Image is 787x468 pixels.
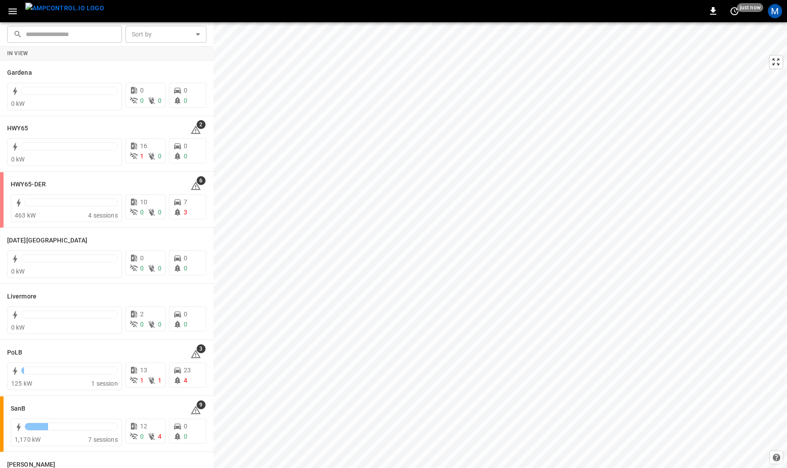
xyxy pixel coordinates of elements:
span: 0 [140,265,144,272]
span: 463 kW [15,212,36,219]
span: 2 [140,311,144,318]
span: 0 [158,321,161,328]
img: ampcontrol.io logo [25,3,104,14]
span: 0 [184,265,187,272]
strong: In View [7,50,28,56]
span: 4 [184,377,187,384]
span: 10 [140,198,147,206]
span: 4 [158,433,161,440]
span: 0 [158,209,161,216]
h6: Livermore [7,292,36,302]
span: 1 session [91,380,117,387]
span: 0 [184,87,187,94]
h6: PoLB [7,348,22,358]
span: 3 [197,344,206,353]
span: 125 kW [11,380,32,387]
span: 0 [158,265,161,272]
span: 0 kW [11,156,25,163]
span: 7 sessions [88,436,118,443]
span: 0 [184,311,187,318]
span: 0 kW [11,324,25,331]
span: 0 [140,87,144,94]
h6: HWY65 [7,124,28,133]
span: 4 sessions [88,212,118,219]
span: 6 [197,176,206,185]
span: 0 [140,209,144,216]
span: 1 [140,377,144,384]
span: 0 [140,254,144,262]
span: 9 [197,400,206,409]
h6: Karma Center [7,236,87,246]
span: 13 [140,367,147,374]
span: 0 [184,423,187,430]
span: 0 [158,97,161,104]
span: 3 [184,209,187,216]
button: set refresh interval [727,4,742,18]
canvas: Map [214,22,787,468]
span: 7 [184,198,187,206]
span: 0 [140,433,144,440]
span: 0 [184,142,187,149]
span: 0 [158,153,161,160]
span: 0 [184,97,187,104]
h6: HWY65-DER [11,180,46,190]
div: profile-icon [768,4,782,18]
span: 0 [184,321,187,328]
span: 16 [140,142,147,149]
h6: Gardena [7,68,32,78]
span: 1,170 kW [15,436,40,443]
span: 1 [158,377,161,384]
span: 0 [184,433,187,440]
span: 2 [197,120,206,129]
span: 0 [140,97,144,104]
span: 23 [184,367,191,374]
span: 0 kW [11,268,25,275]
span: 12 [140,423,147,430]
span: 0 [184,153,187,160]
h6: SanB [11,404,25,414]
span: just now [737,3,763,12]
span: 1 [140,153,144,160]
span: 0 [184,254,187,262]
span: 0 kW [11,100,25,107]
span: 0 [140,321,144,328]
